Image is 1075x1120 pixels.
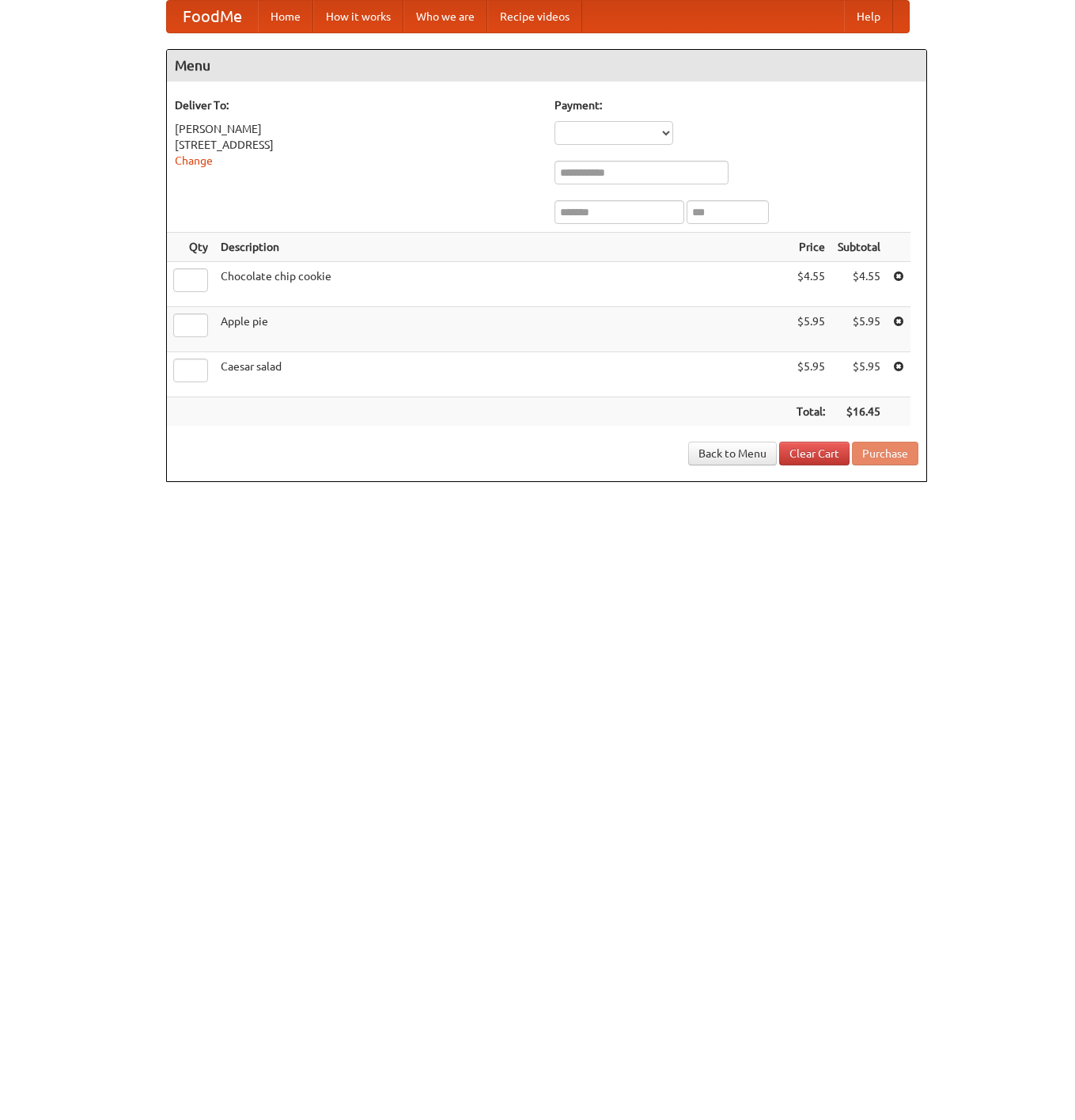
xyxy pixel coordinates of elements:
[555,97,918,113] h5: Payment:
[403,1,487,32] a: Who we are
[844,1,893,32] a: Help
[831,262,887,307] td: $4.55
[790,262,831,307] td: $4.55
[258,1,313,32] a: Home
[214,233,790,262] th: Description
[487,1,582,32] a: Recipe videos
[214,307,790,352] td: Apple pie
[831,307,887,352] td: $5.95
[167,1,258,32] a: FoodMe
[214,262,790,307] td: Chocolate chip cookie
[175,97,539,113] h5: Deliver To:
[790,233,831,262] th: Price
[688,442,777,465] a: Back to Menu
[831,397,887,427] th: $16.45
[831,233,887,262] th: Subtotal
[852,442,918,465] button: Purchase
[175,137,539,153] div: [STREET_ADDRESS]
[175,121,539,137] div: [PERSON_NAME]
[167,50,926,82] h4: Menu
[779,442,850,465] a: Clear Cart
[167,233,214,262] th: Qty
[214,352,790,397] td: Caesar salad
[313,1,403,32] a: How it works
[175,154,213,167] a: Change
[831,352,887,397] td: $5.95
[790,352,831,397] td: $5.95
[790,397,831,427] th: Total:
[790,307,831,352] td: $5.95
